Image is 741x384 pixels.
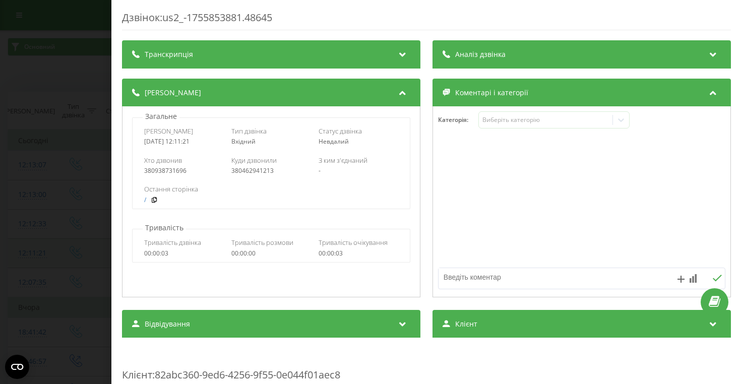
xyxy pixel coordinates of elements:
a: / [144,197,146,204]
span: Тип дзвінка [231,126,266,136]
div: 380938731696 [144,167,223,174]
span: Невдалий [318,137,348,146]
span: [PERSON_NAME] [144,126,193,136]
div: 00:00:03 [318,250,398,257]
p: Тривалість [143,223,186,233]
span: Тривалість очікування [318,238,387,247]
button: Open CMP widget [5,355,29,379]
div: [DATE] 12:11:21 [144,138,223,145]
div: - [318,167,398,174]
div: 00:00:00 [231,250,311,257]
span: [PERSON_NAME] [145,88,201,98]
span: Статус дзвінка [318,126,361,136]
span: Куди дзвонили [231,156,276,165]
span: Аналіз дзвінка [455,49,505,59]
span: Вхідний [231,137,255,146]
span: Тривалість розмови [231,238,293,247]
span: Клієнт [455,319,477,329]
div: 380462941213 [231,167,311,174]
h4: Категорія : [438,116,478,123]
p: Загальне [143,111,179,121]
span: Коментарі і категорії [455,88,528,98]
span: Транскрипція [145,49,193,59]
div: 00:00:03 [144,250,223,257]
div: Виберіть категорію [482,116,608,124]
span: Тривалість дзвінка [144,238,201,247]
div: Дзвінок : us2_-1755853881.48645 [122,11,731,30]
span: Клієнт [122,368,152,381]
span: З ким з'єднаний [318,156,367,165]
span: Відвідування [145,319,190,329]
span: Хто дзвонив [144,156,181,165]
span: Остання сторінка [144,184,198,194]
